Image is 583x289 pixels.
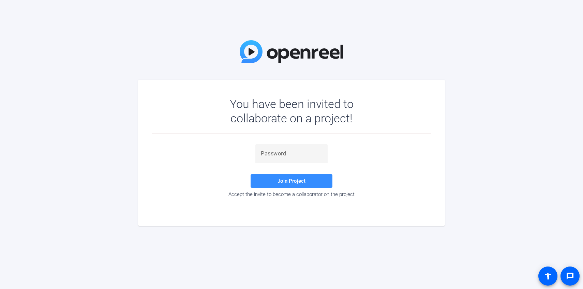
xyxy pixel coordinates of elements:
[152,191,431,197] div: Accept the invite to become a collaborator on the project
[278,178,305,184] span: Join Project
[566,272,574,280] mat-icon: message
[240,40,343,63] img: OpenReel Logo
[210,97,373,125] div: You have been invited to collaborate on a project!
[261,150,322,158] input: Password
[544,272,552,280] mat-icon: accessibility
[251,174,332,188] button: Join Project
